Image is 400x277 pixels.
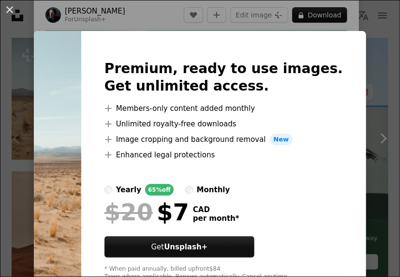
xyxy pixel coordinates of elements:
[104,200,153,225] span: $20
[104,134,343,145] li: Image cropping and background removal
[104,103,343,114] li: Members-only content added monthly
[116,184,141,196] div: yearly
[185,186,193,194] input: monthly
[104,200,189,225] div: $7
[193,214,239,223] span: per month *
[104,236,254,258] button: GetUnsplash+
[164,243,207,251] strong: Unsplash+
[104,186,112,194] input: yearly65%off
[104,149,343,161] li: Enhanced legal protections
[193,205,239,214] span: CAD
[270,134,293,145] span: New
[104,118,343,130] li: Unlimited royalty-free downloads
[197,184,230,196] div: monthly
[145,184,174,196] div: 65% off
[104,60,343,95] h2: Premium, ready to use images. Get unlimited access.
